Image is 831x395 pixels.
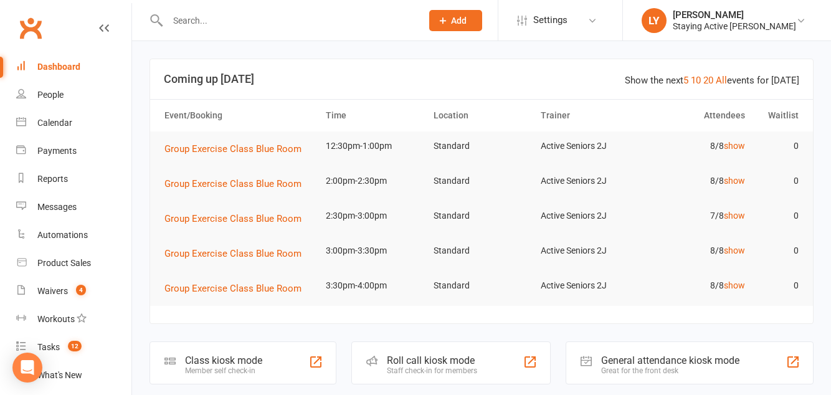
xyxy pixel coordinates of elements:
span: Group Exercise Class Blue Room [164,178,302,189]
a: What's New [16,361,131,389]
td: Active Seniors 2J [535,166,643,196]
a: Tasks 12 [16,333,131,361]
div: LY [642,8,667,33]
div: Waivers [37,286,68,296]
a: Payments [16,137,131,165]
div: Member self check-in [185,366,262,375]
td: Active Seniors 2J [535,201,643,231]
div: Open Intercom Messenger [12,353,42,383]
th: Trainer [535,100,643,131]
div: Automations [37,230,88,240]
a: Messages [16,193,131,221]
td: 0 [751,166,804,196]
div: Workouts [37,314,75,324]
a: Reports [16,165,131,193]
a: 10 [691,75,701,86]
div: Payments [37,146,77,156]
a: show [724,211,745,221]
a: show [724,141,745,151]
span: Group Exercise Class Blue Room [164,213,302,224]
div: What's New [37,370,82,380]
div: Class kiosk mode [185,355,262,366]
th: Attendees [643,100,751,131]
div: Staff check-in for members [387,366,477,375]
td: Active Seniors 2J [535,271,643,300]
a: Calendar [16,109,131,137]
div: Tasks [37,342,60,352]
td: 2:30pm-3:00pm [320,201,428,231]
td: 0 [751,271,804,300]
td: 0 [751,236,804,265]
div: Calendar [37,118,72,128]
div: Roll call kiosk mode [387,355,477,366]
td: 2:00pm-2:30pm [320,166,428,196]
td: Active Seniors 2J [535,236,643,265]
td: Active Seniors 2J [535,131,643,161]
a: Product Sales [16,249,131,277]
span: Settings [533,6,567,34]
h3: Coming up [DATE] [164,73,799,85]
td: 3:00pm-3:30pm [320,236,428,265]
span: 12 [68,341,82,351]
span: Group Exercise Class Blue Room [164,248,302,259]
a: 5 [683,75,688,86]
a: 20 [703,75,713,86]
a: Automations [16,221,131,249]
th: Time [320,100,428,131]
div: People [37,90,64,100]
div: Reports [37,174,68,184]
td: Standard [428,271,536,300]
div: Product Sales [37,258,91,268]
button: Group Exercise Class Blue Room [164,246,310,261]
div: Great for the front desk [601,366,739,375]
td: 8/8 [643,236,751,265]
a: Dashboard [16,53,131,81]
a: All [716,75,727,86]
td: 8/8 [643,131,751,161]
th: Waitlist [751,100,804,131]
th: Event/Booking [159,100,320,131]
span: 4 [76,285,86,295]
div: Staying Active [PERSON_NAME] [673,21,796,32]
td: Standard [428,201,536,231]
span: Group Exercise Class Blue Room [164,143,302,155]
td: 8/8 [643,166,751,196]
td: 0 [751,201,804,231]
td: 8/8 [643,271,751,300]
a: People [16,81,131,109]
a: Clubworx [15,12,46,44]
div: [PERSON_NAME] [673,9,796,21]
a: Workouts [16,305,131,333]
div: Dashboard [37,62,80,72]
button: Group Exercise Class Blue Room [164,176,310,191]
td: Standard [428,166,536,196]
div: Messages [37,202,77,212]
button: Group Exercise Class Blue Room [164,211,310,226]
button: Group Exercise Class Blue Room [164,141,310,156]
th: Location [428,100,536,131]
a: show [724,280,745,290]
a: show [724,245,745,255]
td: 0 [751,131,804,161]
td: Standard [428,236,536,265]
a: Waivers 4 [16,277,131,305]
span: Group Exercise Class Blue Room [164,283,302,294]
button: Group Exercise Class Blue Room [164,281,310,296]
div: Show the next events for [DATE] [625,73,799,88]
td: Standard [428,131,536,161]
span: Add [451,16,467,26]
div: General attendance kiosk mode [601,355,739,366]
td: 7/8 [643,201,751,231]
td: 12:30pm-1:00pm [320,131,428,161]
input: Search... [164,12,413,29]
td: 3:30pm-4:00pm [320,271,428,300]
a: show [724,176,745,186]
button: Add [429,10,482,31]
